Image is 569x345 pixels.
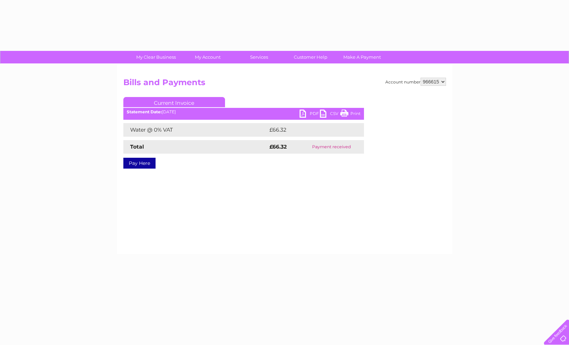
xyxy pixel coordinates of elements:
[269,143,287,150] strong: £66.32
[123,97,225,107] a: Current Invoice
[231,51,287,63] a: Services
[128,51,184,63] a: My Clear Business
[123,78,446,91] h2: Bills and Payments
[385,78,446,86] div: Account number
[340,110,361,119] a: Print
[320,110,340,119] a: CSV
[300,110,320,119] a: PDF
[180,51,236,63] a: My Account
[123,123,268,137] td: Water @ 0% VAT
[334,51,390,63] a: Make A Payment
[123,110,364,114] div: [DATE]
[127,109,162,114] b: Statement Date:
[123,158,156,169] a: Pay Here
[268,123,350,137] td: £66.32
[130,143,144,150] strong: Total
[299,140,364,154] td: Payment received
[283,51,339,63] a: Customer Help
